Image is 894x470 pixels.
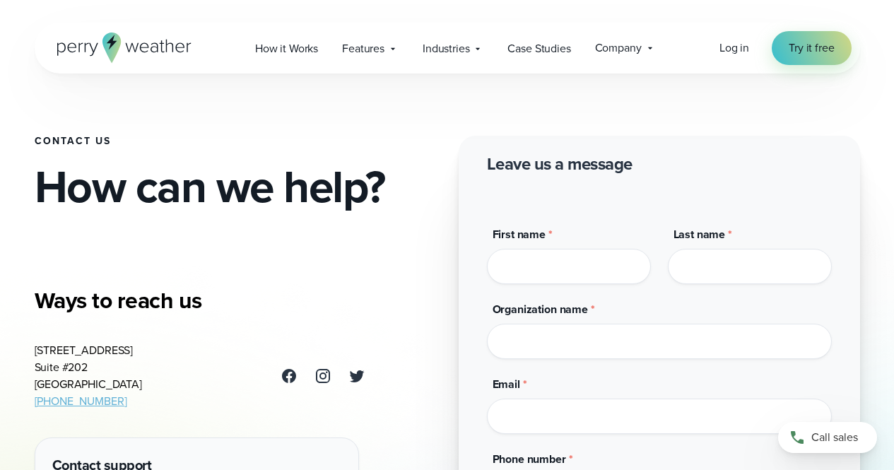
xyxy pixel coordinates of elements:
span: Features [342,40,384,57]
span: Call sales [811,429,858,446]
span: How it Works [255,40,318,57]
a: Log in [719,40,749,57]
h2: How can we help? [35,164,436,209]
span: Last name [674,226,726,242]
span: Industries [423,40,469,57]
span: Company [595,40,642,57]
span: Email [493,376,520,392]
span: First name [493,226,546,242]
span: Try it free [789,40,834,57]
a: Try it free [772,31,851,65]
a: Call sales [778,422,877,453]
address: [STREET_ADDRESS] Suite #202 [GEOGRAPHIC_DATA] [35,342,142,410]
span: Phone number [493,451,566,467]
span: Case Studies [507,40,570,57]
a: How it Works [243,34,330,63]
a: [PHONE_NUMBER] [35,393,127,409]
a: Case Studies [495,34,582,63]
span: Log in [719,40,749,56]
h1: Contact Us [35,136,436,147]
span: Organization name [493,301,588,317]
h3: Ways to reach us [35,286,365,315]
h2: Leave us a message [487,153,633,175]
